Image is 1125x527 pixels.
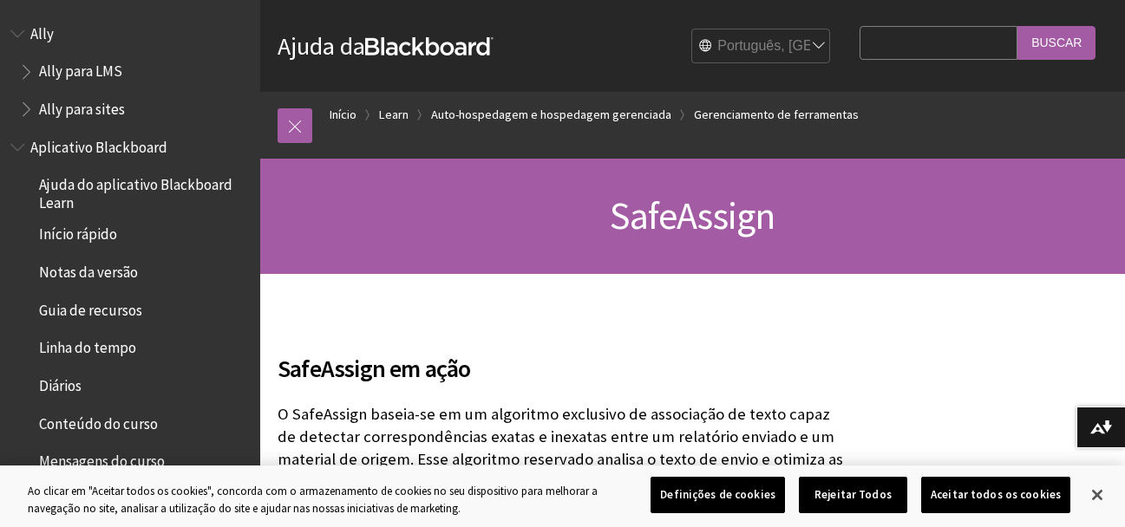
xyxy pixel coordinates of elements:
a: Ajuda daBlackboard [278,30,494,62]
button: Fechar [1078,476,1116,514]
a: Auto-hospedagem e hospedagem gerenciada [431,104,671,126]
div: Ao clicar em "Aceitar todos os cookies", concorda com o armazenamento de cookies no seu dispositi... [28,483,618,517]
span: Ally [30,19,54,42]
button: Rejeitar Todos [799,477,907,513]
span: Início rápido [39,220,117,244]
a: Gerenciamento de ferramentas [694,104,859,126]
span: SafeAssign [610,192,775,239]
a: Início [330,104,356,126]
span: Notas da versão [39,257,138,281]
a: Learn [379,104,409,126]
span: Conteúdo do curso [39,409,158,433]
span: Ajuda do aplicativo Blackboard Learn [39,171,248,211]
input: Buscar [1017,26,1096,60]
span: Ally para LMS [39,57,122,81]
nav: Book outline for Anthology Ally Help [10,19,250,124]
span: Mensagens do curso [39,447,165,471]
span: Aplicativo Blackboard [30,133,167,156]
button: Definições de cookies [651,477,785,513]
strong: Blackboard [365,37,494,55]
h2: SafeAssign em ação [278,329,851,387]
span: Diários [39,371,82,394]
select: Site Language Selector [692,29,831,64]
button: Aceitar todos os cookies [921,477,1070,513]
span: Guia de recursos [39,296,142,319]
span: Ally para sites [39,94,125,118]
span: Linha do tempo [39,334,136,357]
